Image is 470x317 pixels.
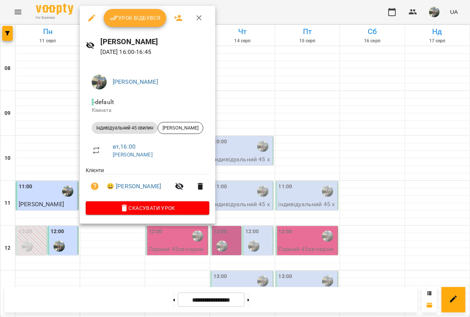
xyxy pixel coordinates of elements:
button: Візит ще не сплачено. Додати оплату? [86,177,104,195]
img: 3ee4fd3f6459422412234092ea5b7c8e.jpg [92,74,107,89]
button: Урок відбувся [104,9,167,27]
p: [DATE] 16:00 - 16:45 [101,48,209,57]
a: [PERSON_NAME] [113,78,158,85]
ul: Клієнти [86,167,209,201]
a: 😀 [PERSON_NAME] [107,182,161,191]
div: [PERSON_NAME] [158,122,203,134]
a: вт , 16:00 [113,143,136,150]
span: індивідуальний 45 хвилин [92,125,158,131]
a: [PERSON_NAME] [113,152,153,158]
span: - default [92,98,115,106]
span: Скасувати Урок [92,204,203,213]
span: [PERSON_NAME] [158,125,203,131]
button: Скасувати Урок [86,201,209,215]
p: Кімната [92,107,203,114]
span: Урок відбувся [110,13,161,22]
h6: [PERSON_NAME] [101,36,209,48]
